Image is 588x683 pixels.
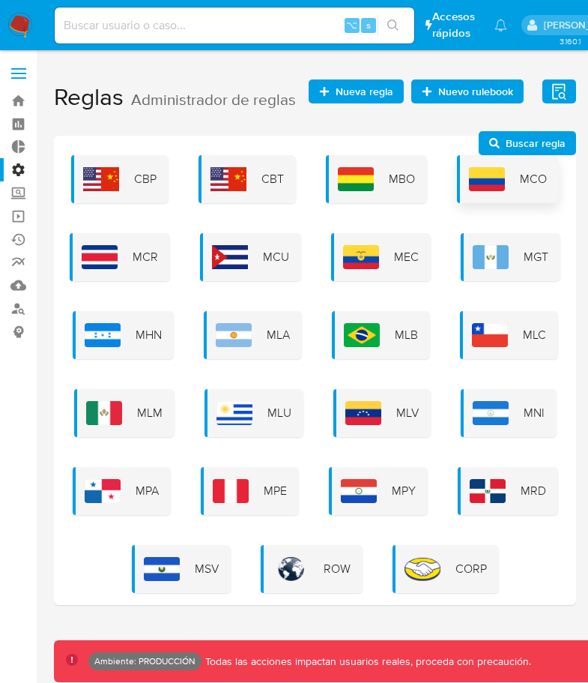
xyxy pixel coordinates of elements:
[55,16,414,35] input: Buscar usuario o caso...
[494,19,507,31] a: Notificaciones
[201,655,531,669] p: Todas las acciones impactan usuarios reales, proceda con precaución.
[378,15,408,36] button: search-icon
[432,9,480,40] span: Accesos rápidos
[94,658,196,664] p: Ambiente: PRODUCCIÓN
[346,18,357,32] span: ⌥
[366,18,371,32] span: s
